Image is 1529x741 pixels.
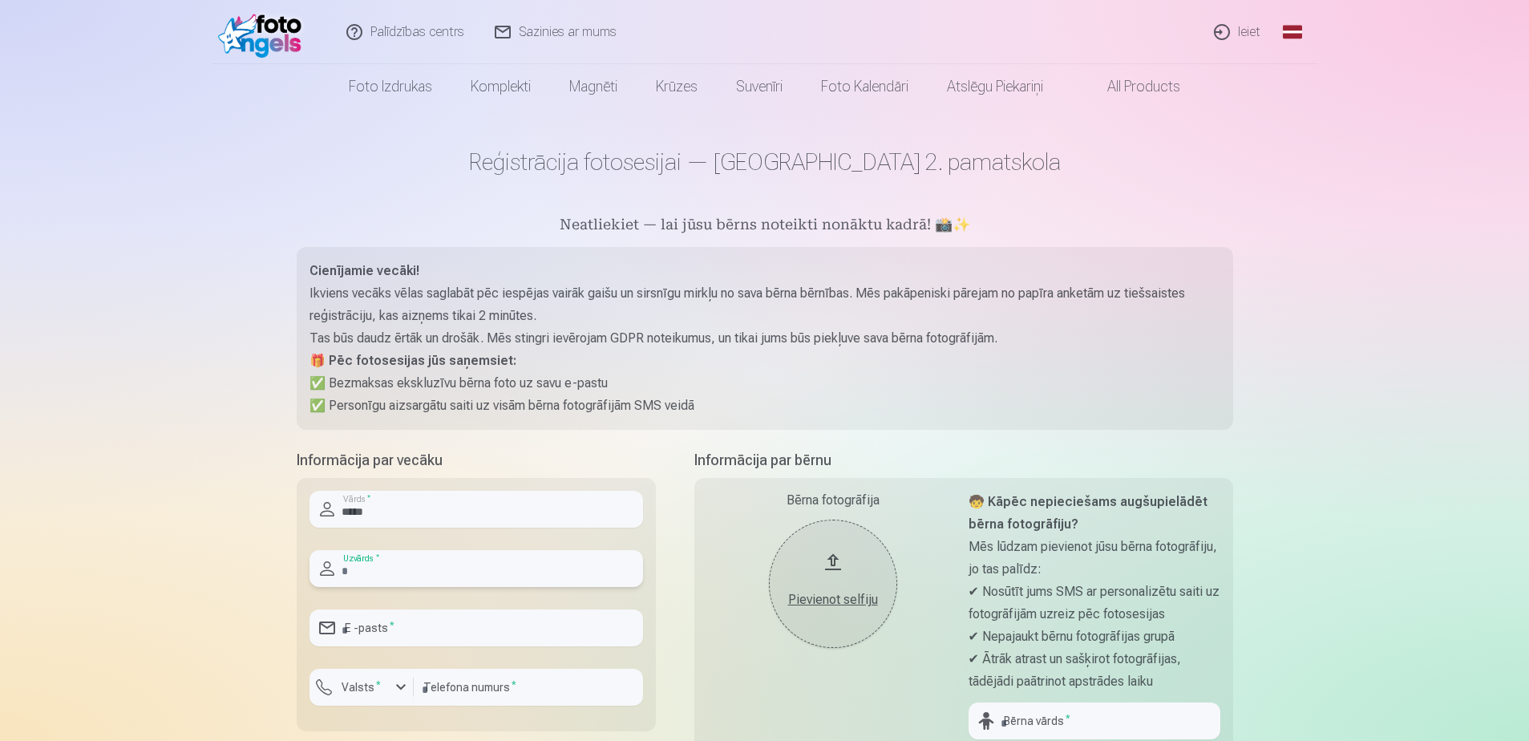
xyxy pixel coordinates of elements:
[969,648,1220,693] p: ✔ Ātrāk atrast un sašķirot fotogrāfijas, tādējādi paātrinot apstrādes laiku
[969,626,1220,648] p: ✔ Nepajaukt bērnu fotogrāfijas grupā
[785,590,881,609] div: Pievienot selfiju
[550,64,637,109] a: Magnēti
[309,353,516,368] strong: 🎁 Pēc fotosesijas jūs saņemsiet:
[637,64,717,109] a: Krūzes
[309,282,1220,327] p: Ikviens vecāks vēlas saglabāt pēc iespējas vairāk gaišu un sirsnīgu mirkļu no sava bērna bērnības...
[694,449,1233,472] h5: Informācija par bērnu
[969,581,1220,626] p: ✔ Nosūtīt jums SMS ar personalizētu saiti uz fotogrāfijām uzreiz pēc fotosesijas
[297,449,656,472] h5: Informācija par vecāku
[928,64,1062,109] a: Atslēgu piekariņi
[802,64,928,109] a: Foto kalendāri
[969,536,1220,581] p: Mēs lūdzam pievienot jūsu bērna fotogrāfiju, jo tas palīdz:
[297,215,1233,237] h5: Neatliekiet — lai jūsu bērns noteikti nonāktu kadrā! 📸✨
[1062,64,1199,109] a: All products
[309,263,419,278] strong: Cienījamie vecāki!
[218,6,310,58] img: /fa1
[335,679,387,695] label: Valsts
[769,520,897,648] button: Pievienot selfiju
[309,327,1220,350] p: Tas būs daudz ērtāk un drošāk. Mēs stingri ievērojam GDPR noteikumus, un tikai jums būs piekļuve ...
[330,64,451,109] a: Foto izdrukas
[309,669,414,706] button: Valsts*
[309,372,1220,395] p: ✅ Bezmaksas ekskluzīvu bērna foto uz savu e-pastu
[717,64,802,109] a: Suvenīri
[297,148,1233,176] h1: Reģistrācija fotosesijai — [GEOGRAPHIC_DATA] 2. pamatskola
[309,395,1220,417] p: ✅ Personīgu aizsargātu saiti uz visām bērna fotogrāfijām SMS veidā
[969,494,1207,532] strong: 🧒 Kāpēc nepieciešams augšupielādēt bērna fotogrāfiju?
[707,491,959,510] div: Bērna fotogrāfija
[451,64,550,109] a: Komplekti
